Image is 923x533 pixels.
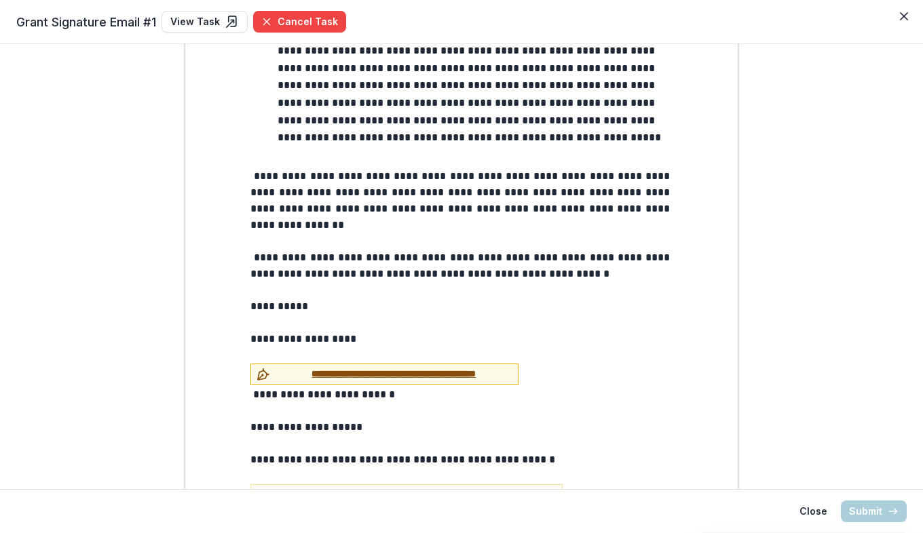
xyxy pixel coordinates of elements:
[162,11,248,33] a: View Task
[893,5,915,27] button: Close
[253,11,346,33] button: Cancel Task
[16,13,156,31] span: Grant Signature Email #1
[841,500,907,522] button: Submit
[791,500,835,522] button: Close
